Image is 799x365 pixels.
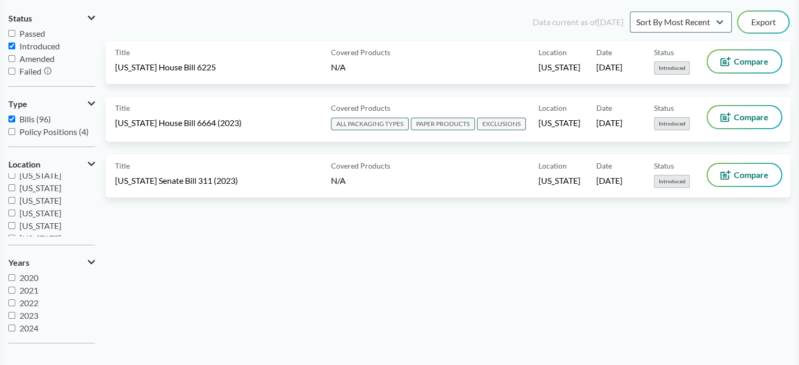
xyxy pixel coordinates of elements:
[115,102,130,113] span: Title
[8,299,15,306] input: 2022
[734,171,769,179] span: Compare
[8,274,15,281] input: 2020
[19,298,38,308] span: 2022
[331,118,409,130] span: ALL PACKAGING TYPES
[115,61,216,73] span: [US_STATE] House Bill 6225
[19,221,61,231] span: [US_STATE]
[533,16,624,28] div: Data current as of [DATE]
[8,287,15,294] input: 2021
[734,57,769,66] span: Compare
[19,66,41,76] span: Failed
[19,28,45,38] span: Passed
[19,273,38,283] span: 2020
[596,61,622,73] span: [DATE]
[8,172,15,179] input: [US_STATE]
[331,175,346,185] span: N/A
[8,30,15,37] input: Passed
[331,102,390,113] span: Covered Products
[734,113,769,121] span: Compare
[411,118,475,130] span: PAPER PRODUCTS
[654,160,674,171] span: Status
[538,61,580,73] span: [US_STATE]
[538,175,580,186] span: [US_STATE]
[8,68,15,75] input: Failed
[477,118,526,130] span: EXCLUSIONS
[19,170,61,180] span: [US_STATE]
[8,95,95,113] button: Type
[115,117,242,129] span: [US_STATE] House Bill 6664 (2023)
[654,117,690,130] span: Introduced
[654,175,690,188] span: Introduced
[596,102,612,113] span: Date
[8,210,15,216] input: [US_STATE]
[596,47,612,58] span: Date
[654,61,690,75] span: Introduced
[596,175,622,186] span: [DATE]
[708,164,781,186] button: Compare
[708,106,781,128] button: Compare
[8,14,32,23] span: Status
[8,128,15,135] input: Policy Positions (4)
[331,160,390,171] span: Covered Products
[8,160,40,169] span: Location
[538,160,567,171] span: Location
[19,323,38,333] span: 2024
[8,325,15,331] input: 2024
[115,175,238,186] span: [US_STATE] Senate Bill 311 (2023)
[19,285,38,295] span: 2021
[8,116,15,122] input: Bills (96)
[8,99,27,109] span: Type
[19,183,61,193] span: [US_STATE]
[8,254,95,272] button: Years
[8,235,15,242] input: [US_STATE]
[8,9,95,27] button: Status
[19,114,51,124] span: Bills (96)
[19,233,61,243] span: [US_STATE]
[115,160,130,171] span: Title
[8,155,95,173] button: Location
[19,127,89,137] span: Policy Positions (4)
[19,54,55,64] span: Amended
[538,117,580,129] span: [US_STATE]
[19,195,61,205] span: [US_STATE]
[708,50,781,72] button: Compare
[331,62,346,72] span: N/A
[115,47,130,58] span: Title
[538,102,567,113] span: Location
[19,208,61,218] span: [US_STATE]
[654,47,674,58] span: Status
[738,12,788,33] button: Export
[8,222,15,229] input: [US_STATE]
[8,197,15,204] input: [US_STATE]
[596,117,622,129] span: [DATE]
[596,160,612,171] span: Date
[8,43,15,49] input: Introduced
[654,102,674,113] span: Status
[8,258,29,267] span: Years
[538,47,567,58] span: Location
[19,41,60,51] span: Introduced
[8,312,15,319] input: 2023
[331,47,390,58] span: Covered Products
[8,184,15,191] input: [US_STATE]
[19,310,38,320] span: 2023
[8,55,15,62] input: Amended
